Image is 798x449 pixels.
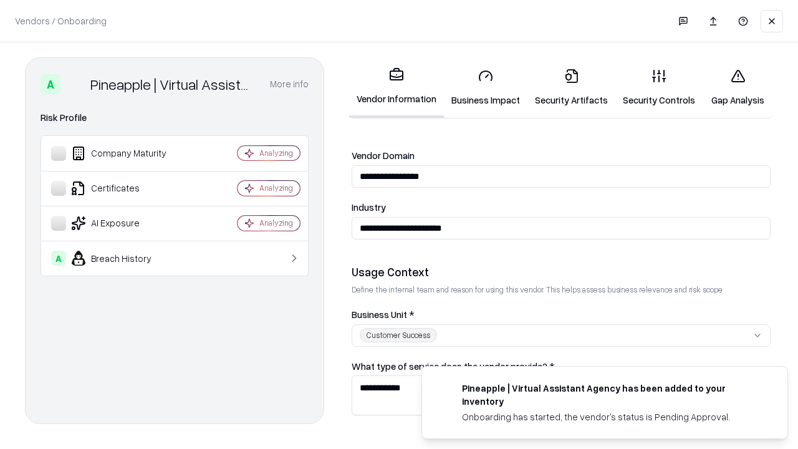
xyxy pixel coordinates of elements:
label: Business Unit * [352,310,771,319]
div: Analyzing [259,218,293,228]
div: A [41,74,60,94]
div: Usage Context [352,264,771,279]
div: A [51,251,66,266]
div: Company Maturity [51,146,200,161]
div: Customer Success [360,328,437,342]
div: Certificates [51,181,200,196]
div: Pineapple | Virtual Assistant Agency has been added to your inventory [462,382,757,408]
a: Security Artifacts [527,59,615,117]
button: Customer Success [352,324,771,347]
div: Pineapple | Virtual Assistant Agency [90,74,255,94]
p: Vendors / Onboarding [15,14,107,27]
label: Industry [352,203,771,212]
a: Vendor Information [349,57,444,118]
label: Vendor Domain [352,151,771,160]
img: trypineapple.com [437,382,452,397]
a: Gap Analysis [703,59,773,117]
div: Analyzing [259,148,293,158]
a: Business Impact [444,59,527,117]
a: Security Controls [615,59,703,117]
label: What type of service does the vendor provide? * [352,362,771,371]
img: Pineapple | Virtual Assistant Agency [65,74,85,94]
div: Risk Profile [41,110,309,125]
div: AI Exposure [51,216,200,231]
div: Analyzing [259,183,293,193]
button: More info [270,73,309,95]
div: Onboarding has started, the vendor's status is Pending Approval. [462,410,757,423]
p: Define the internal team and reason for using this vendor. This helps assess business relevance a... [352,284,771,295]
div: Breach History [51,251,200,266]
